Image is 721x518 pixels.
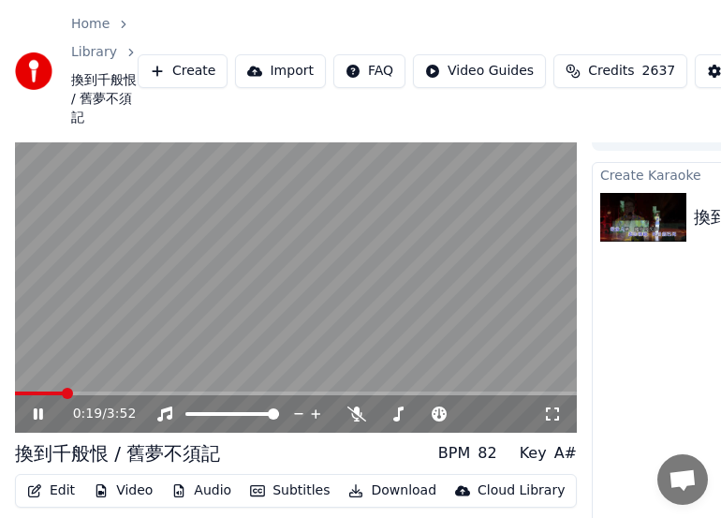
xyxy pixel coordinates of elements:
span: 3:52 [107,405,136,423]
span: 換到千般恨 / 舊夢不須記 [71,71,138,127]
a: Home [71,15,110,34]
span: 0:19 [73,405,102,423]
div: / [73,405,118,423]
button: Create [138,54,228,88]
div: 換到千般恨 / 舊夢不須記 [15,440,220,466]
a: 打開聊天 [657,454,708,505]
button: Video Guides [413,54,546,88]
div: Cloud Library [478,481,565,500]
img: youka [15,52,52,90]
button: Import [235,54,325,88]
button: Audio [164,478,239,504]
span: Credits [588,62,634,81]
div: BPM [438,442,470,465]
button: Subtitles [243,478,337,504]
button: Download [341,478,444,504]
nav: breadcrumb [71,15,138,127]
button: FAQ [333,54,405,88]
button: Credits2637 [553,54,687,88]
div: Key [520,442,547,465]
button: Edit [20,478,82,504]
a: Library [71,43,117,62]
div: 82 [478,442,496,465]
div: A# [554,442,577,465]
span: 2637 [642,62,676,81]
button: Video [86,478,160,504]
